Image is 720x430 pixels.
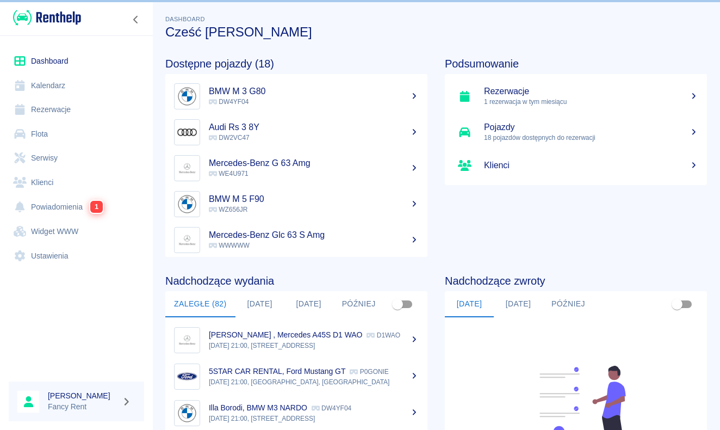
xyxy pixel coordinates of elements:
a: Pojazdy18 pojazdów dostępnych do rezerwacji [445,114,707,150]
button: Później [543,291,594,317]
p: [DATE] 21:00, [STREET_ADDRESS] [209,414,419,423]
span: DW4YF04 [209,98,249,106]
img: Image [177,230,197,250]
button: Później [333,291,384,317]
h4: Nadchodzące wydania [165,274,427,287]
p: Fancy Rent [48,401,117,413]
a: Rezerwacje1 rezerwacja w tym miesiącu [445,78,707,114]
p: D1WAO [367,331,400,339]
p: Illa Borodi, BMW M3 NARDO [209,403,307,412]
p: [PERSON_NAME] , Mercedes A45S D1 WAO [209,330,362,339]
img: Image [177,366,197,387]
button: [DATE] [235,291,284,317]
a: Serwisy [9,146,144,170]
img: Image [177,158,197,179]
a: ImageMercedes-Benz G 63 Amg WE4U971 [165,150,427,186]
a: Powiadomienia1 [9,194,144,219]
button: Zaległe (82) [165,291,235,317]
a: Dashboard [9,49,144,73]
h5: Audi Rs 3 8Y [209,122,419,133]
a: Klienci [9,170,144,195]
h6: [PERSON_NAME] [48,390,117,401]
h5: Mercedes-Benz Glc 63 S Amg [209,230,419,241]
span: Pokaż przypisane tylko do mnie [387,294,408,315]
button: [DATE] [284,291,333,317]
a: Rezerwacje [9,97,144,122]
h5: BMW M 3 G80 [209,86,419,97]
p: 18 pojazdów dostępnych do rezerwacji [484,133,698,143]
a: Klienci [445,150,707,181]
a: Flota [9,122,144,146]
a: ImageBMW M 5 F90 WZ656JR [165,186,427,222]
a: ImageAudi Rs 3 8Y DW2VC47 [165,114,427,150]
button: [DATE] [445,291,494,317]
h5: Pojazdy [484,122,698,133]
img: Image [177,194,197,214]
a: Image5STAR CAR RENTAL, Ford Mustang GT P0GONIE[DATE] 21:00, [GEOGRAPHIC_DATA], [GEOGRAPHIC_DATA] [165,358,427,395]
h4: Podsumowanie [445,57,707,70]
h4: Nadchodzące zwroty [445,274,707,287]
img: Renthelp logo [13,9,81,27]
span: WWWWW [209,242,250,249]
a: Ustawienia [9,244,144,268]
button: [DATE] [494,291,543,317]
a: Renthelp logo [9,9,81,27]
img: Image [177,122,197,143]
span: 1 [90,201,103,213]
p: 5STAR CAR RENTAL, Ford Mustang GT [209,367,345,376]
h3: Cześć [PERSON_NAME] [165,24,707,40]
img: Image [177,403,197,423]
h5: Mercedes-Benz G 63 Amg [209,158,419,169]
p: P0GONIE [350,368,388,376]
span: DW2VC47 [209,134,250,142]
span: Pokaż przypisane tylko do mnie [667,294,687,315]
button: Zwiń nawigację [128,13,144,27]
img: Image [177,330,197,351]
a: Kalendarz [9,73,144,98]
h4: Dostępne pojazdy (18) [165,57,427,70]
a: ImageMercedes-Benz Glc 63 S Amg WWWWW [165,222,427,258]
h5: BMW M 5 F90 [209,194,419,205]
span: WE4U971 [209,170,249,177]
p: DW4YF04 [312,404,351,412]
img: Image [177,86,197,107]
h5: Klienci [484,160,698,171]
p: [DATE] 21:00, [GEOGRAPHIC_DATA], [GEOGRAPHIC_DATA] [209,377,419,387]
a: ImageBMW M 3 G80 DW4YF04 [165,78,427,114]
span: Dashboard [165,16,205,22]
h5: Rezerwacje [484,86,698,97]
p: [DATE] 21:00, [STREET_ADDRESS] [209,341,419,351]
a: Image[PERSON_NAME] , Mercedes A45S D1 WAO D1WAO[DATE] 21:00, [STREET_ADDRESS] [165,322,427,358]
p: 1 rezerwacja w tym miesiącu [484,97,698,107]
a: Widget WWW [9,219,144,244]
span: WZ656JR [209,206,247,213]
